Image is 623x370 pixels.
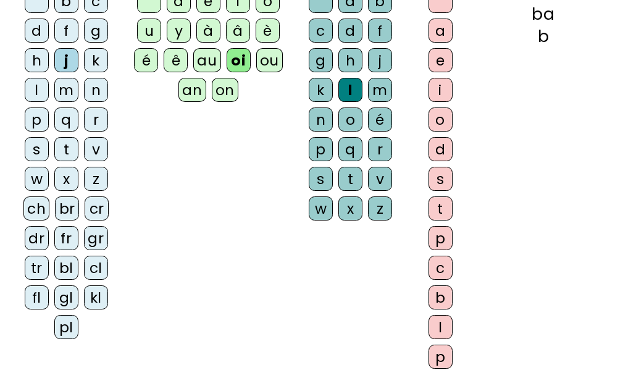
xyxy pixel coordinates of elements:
div: p [429,345,453,369]
div: c [309,19,333,43]
div: b [429,285,453,309]
div: d [25,19,49,43]
div: k [84,48,108,72]
div: q [54,107,78,132]
div: f [54,19,78,43]
div: e [429,48,453,72]
div: au [193,48,220,72]
div: ch [23,196,49,221]
div: j [368,48,392,72]
div: m [368,78,392,102]
div: r [368,137,392,161]
div: t [338,167,362,191]
div: pl [54,315,78,339]
div: d [338,19,362,43]
div: bl [54,256,78,280]
div: r [84,107,108,132]
div: gl [54,285,78,309]
div: è [256,19,280,43]
div: m [54,78,78,102]
div: o [429,107,453,132]
div: w [309,196,333,221]
div: v [368,167,392,191]
div: n [84,78,108,102]
div: g [84,19,108,43]
div: s [25,137,49,161]
div: j [54,48,78,72]
div: x [338,196,362,221]
div: p [429,226,453,250]
div: ou [256,48,283,72]
div: b [486,28,601,44]
div: w [25,167,49,191]
div: an [178,78,206,102]
div: k [309,78,333,102]
div: u [137,19,161,43]
div: t [429,196,453,221]
div: x [54,167,78,191]
div: br [55,196,79,221]
div: l [429,315,453,339]
div: l [25,78,49,102]
div: cr [85,196,109,221]
div: fl [25,285,49,309]
div: à [196,19,220,43]
div: h [338,48,362,72]
div: l [338,78,362,102]
div: c [429,256,453,280]
div: y [167,19,191,43]
div: on [212,78,238,102]
div: gr [84,226,108,250]
div: é [368,107,392,132]
div: i [429,78,453,102]
div: kl [84,285,108,309]
div: é [134,48,158,72]
div: s [309,167,333,191]
div: f [368,19,392,43]
div: h [25,48,49,72]
div: tr [25,256,49,280]
div: n [309,107,333,132]
div: dr [25,226,49,250]
div: v [84,137,108,161]
div: t [54,137,78,161]
div: z [84,167,108,191]
div: o [338,107,362,132]
div: ba [486,6,601,22]
div: ê [164,48,188,72]
div: fr [54,226,78,250]
div: p [309,137,333,161]
div: p [25,107,49,132]
div: s [429,167,453,191]
div: z [368,196,392,221]
div: d [429,137,453,161]
div: q [338,137,362,161]
div: oi [227,48,251,72]
div: a [429,19,453,43]
div: g [309,48,333,72]
div: cl [84,256,108,280]
div: â [226,19,250,43]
